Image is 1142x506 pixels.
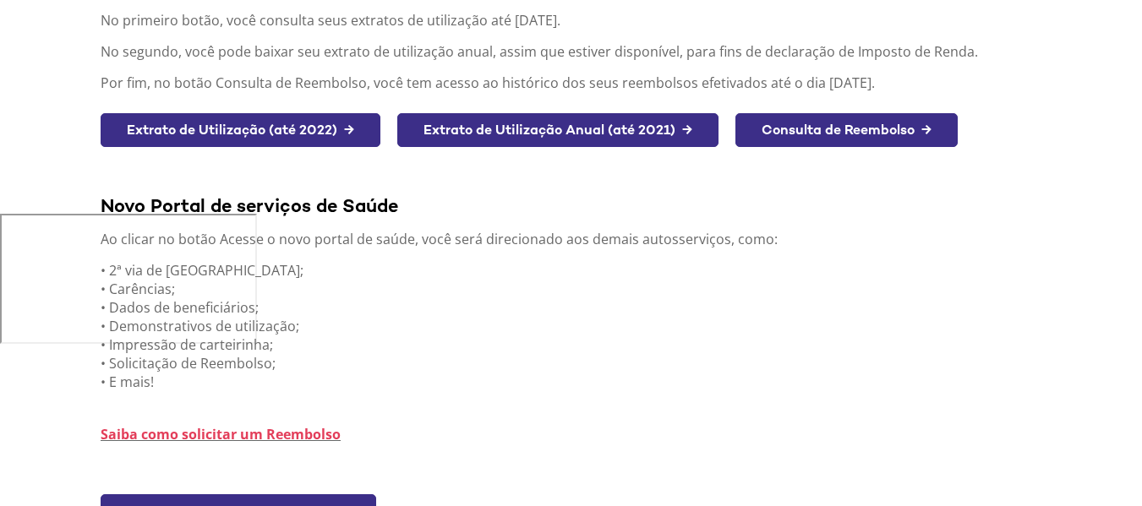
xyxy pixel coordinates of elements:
a: Extrato de Utilização Anual (até 2021) → [397,113,719,148]
p: No segundo, você pode baixar seu extrato de utilização anual, assim que estiver disponível, para ... [101,42,1054,61]
p: • 2ª via de [GEOGRAPHIC_DATA]; • Carências; • Dados de beneficiários; • Demonstrativos de utiliza... [101,261,1054,391]
div: Novo Portal de serviços de Saúde [101,193,1054,217]
p: No primeiro botão, você consulta seus extratos de utilização até [DATE]. [101,11,1054,30]
a: Consulta de Reembolso → [735,113,958,148]
p: Ao clicar no botão Acesse o novo portal de saúde, você será direcionado aos demais autosserviços,... [101,230,1054,248]
a: Extrato de Utilização (até 2022) → [101,113,380,148]
p: Por fim, no botão Consulta de Reembolso, você tem acesso ao histórico dos seus reembolsos efetiva... [101,73,1054,92]
a: Saiba como solicitar um Reembolso [101,425,341,443]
